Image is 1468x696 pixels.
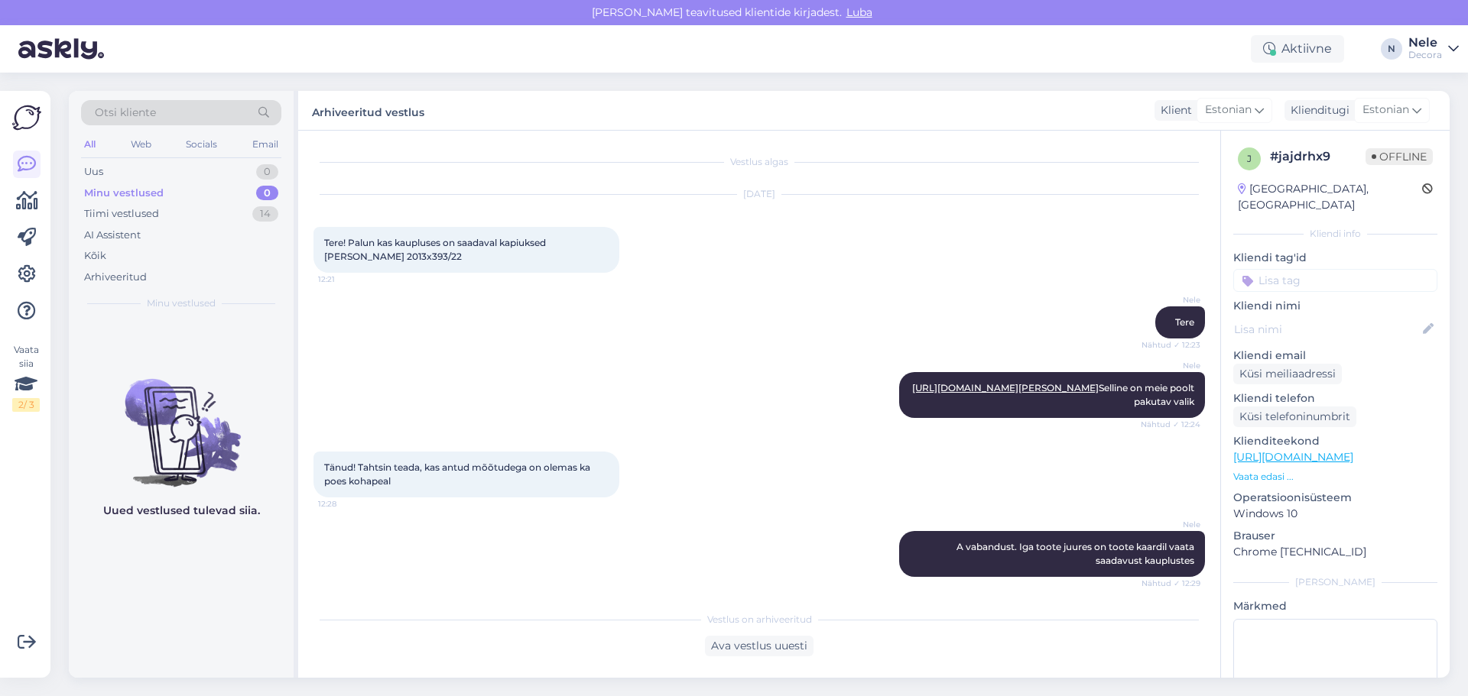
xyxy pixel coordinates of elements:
span: Luba [842,5,877,19]
span: Otsi kliente [95,105,156,121]
p: Kliendi nimi [1233,298,1437,314]
div: Vaata siia [12,343,40,412]
input: Lisa nimi [1234,321,1420,338]
p: Uued vestlused tulevad siia. [103,503,260,519]
div: 14 [252,206,278,222]
div: Nele [1408,37,1442,49]
div: Kliendi info [1233,227,1437,241]
span: Estonian [1362,102,1409,118]
p: Kliendi telefon [1233,390,1437,406]
span: Nele [1143,360,1200,371]
span: Estonian [1205,102,1252,118]
div: Klienditugi [1284,102,1349,118]
div: Vestlus algas [313,155,1205,169]
p: Kliendi email [1233,348,1437,364]
span: Nele [1143,519,1200,530]
input: Lisa tag [1233,269,1437,292]
span: 12:28 [318,498,375,510]
p: Klienditeekond [1233,433,1437,449]
img: Askly Logo [12,103,41,132]
p: Windows 10 [1233,506,1437,522]
p: Operatsioonisüsteem [1233,490,1437,506]
div: All [81,134,99,154]
div: Küsi meiliaadressi [1233,364,1342,384]
span: A vabandust. Iga toote juures on toote kaardil vaata saadavust kauplustes [956,541,1197,566]
div: Arhiveeritud [84,270,147,285]
div: Web [128,134,154,154]
span: Nähtud ✓ 12:24 [1141,419,1200,430]
div: Klient [1155,102,1192,118]
div: N [1381,38,1402,60]
span: Tänud! Tahtsin teada, kas antud mõõtudega on olemas ka poes kohapeal [324,461,593,487]
div: Email [249,134,281,154]
div: Minu vestlused [84,186,164,201]
div: Kõik [84,248,106,264]
p: Chrome [TECHNICAL_ID] [1233,544,1437,560]
span: Selline on meie poolt pakutav valik [912,382,1197,407]
a: [URL][DOMAIN_NAME][PERSON_NAME] [912,382,1099,393]
p: Märkmed [1233,598,1437,614]
div: Tiimi vestlused [84,206,159,222]
a: NeleDecora [1408,37,1459,61]
span: Nähtud ✓ 12:23 [1142,339,1200,351]
a: [URL][DOMAIN_NAME] [1233,450,1353,464]
img: No chats [69,351,294,489]
span: Tere! Palun kas kaupluses on saadaval kapiuksed [PERSON_NAME] 2013x393/22 [324,237,548,262]
span: Vestlus on arhiveeritud [707,613,812,626]
span: 12:21 [318,274,375,285]
div: Decora [1408,49,1442,61]
div: Küsi telefoninumbrit [1233,406,1356,427]
div: AI Assistent [84,228,141,243]
span: Minu vestlused [147,296,216,310]
label: Arhiveeritud vestlus [312,100,424,121]
p: Kliendi tag'id [1233,250,1437,266]
span: Nähtud ✓ 12:29 [1142,578,1200,589]
div: # jajdrhx9 [1270,147,1366,166]
p: Vaata edasi ... [1233,470,1437,484]
div: Socials [183,134,220,154]
span: Tere [1175,316,1194,328]
div: Aktiivne [1251,35,1344,63]
div: [PERSON_NAME] [1233,575,1437,589]
div: 0 [256,164,278,180]
div: 2 / 3 [12,398,40,412]
span: j [1247,153,1252,164]
span: Nele [1143,294,1200,306]
p: Brauser [1233,528,1437,544]
div: 0 [256,186,278,201]
div: Uus [84,164,103,180]
span: Offline [1366,148,1433,165]
div: Ava vestlus uuesti [705,636,814,656]
div: [GEOGRAPHIC_DATA], [GEOGRAPHIC_DATA] [1238,181,1422,213]
div: [DATE] [313,187,1205,201]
